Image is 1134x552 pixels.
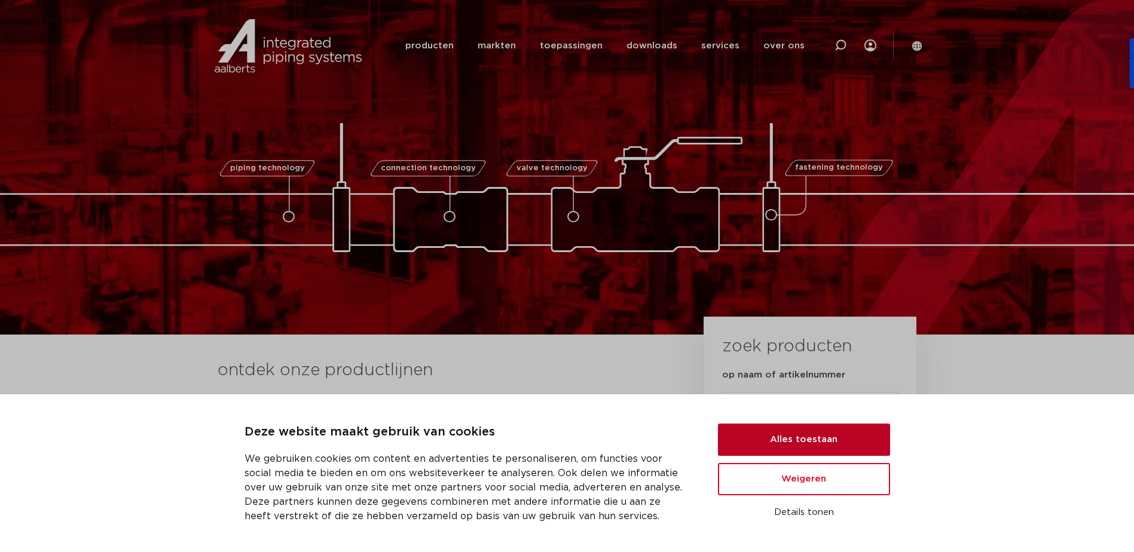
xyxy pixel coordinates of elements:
p: We gebruiken cookies om content en advertenties te personaliseren, om functies voor social media ... [244,452,689,523]
a: toepassingen [540,23,603,69]
span: connection technology [380,164,475,172]
a: markten [478,23,516,69]
button: Weigeren [718,463,890,495]
a: services [701,23,739,69]
a: producten [405,23,454,69]
button: Details tonen [718,502,890,523]
a: over ons [763,23,805,69]
label: op naam of artikelnummer [722,369,845,381]
span: valve technology [516,164,588,172]
button: Alles toestaan [718,424,890,456]
span: piping technology [230,164,305,172]
input: zoeken [722,392,898,419]
h3: zoek producten [722,335,852,358]
p: Deze website maakt gebruik van cookies [244,423,689,442]
a: downloads [626,23,677,69]
nav: Menu [405,23,805,69]
h3: ontdek onze productlijnen [218,358,664,382]
span: fastening technology [795,164,883,172]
